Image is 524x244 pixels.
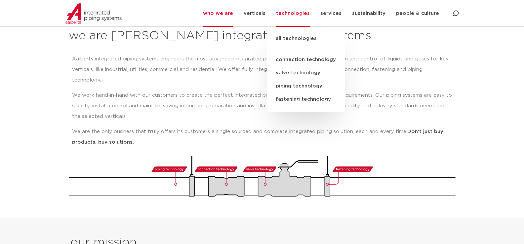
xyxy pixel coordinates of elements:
a: fastening technology [267,93,345,106]
p: We are the only business that truly offers its customers a single sourced and complete integrated... [72,126,452,148]
a: all technologies [267,35,345,49]
p: Aalberts integrated piping systems engineers the most advanced integrated piping systems for the ... [72,54,452,86]
h2: we are [PERSON_NAME] integrated piping systems [69,28,456,44]
a: piping technology [267,80,345,93]
a: connection technology [267,53,345,66]
ul: technologies [267,28,345,112]
a: valve technology [267,66,345,80]
p: We work hand-in-hand with our customers to create the perfect integrated piping system, that meet... [72,90,452,122]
